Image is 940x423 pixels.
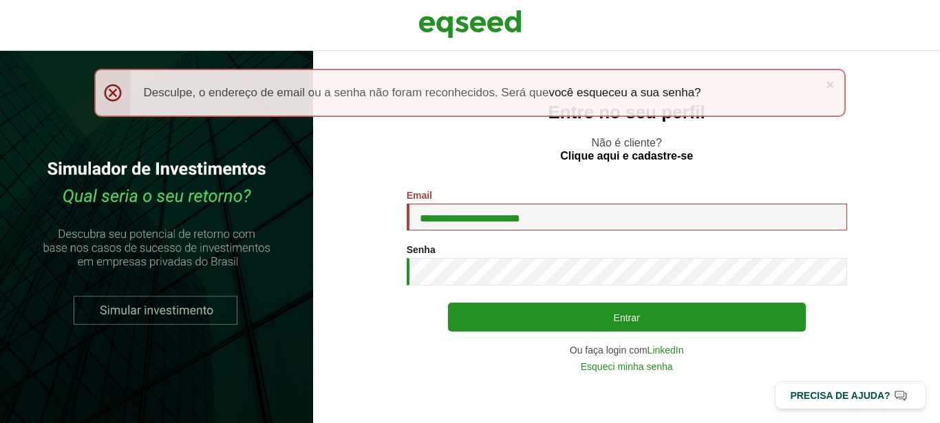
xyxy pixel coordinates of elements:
[407,191,432,200] label: Email
[581,362,673,371] a: Esqueci minha senha
[548,87,701,98] a: você esqueceu a sua senha?
[560,151,693,162] a: Clique aqui e cadastre-se
[826,77,834,91] a: ×
[648,345,684,355] a: LinkedIn
[341,136,912,162] p: Não é cliente?
[407,345,847,355] div: Ou faça login com
[448,303,806,332] button: Entrar
[418,7,522,41] img: EqSeed Logo
[407,245,436,254] label: Senha
[94,69,846,117] div: Desculpe, o endereço de email ou a senha não foram reconhecidos. Será que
